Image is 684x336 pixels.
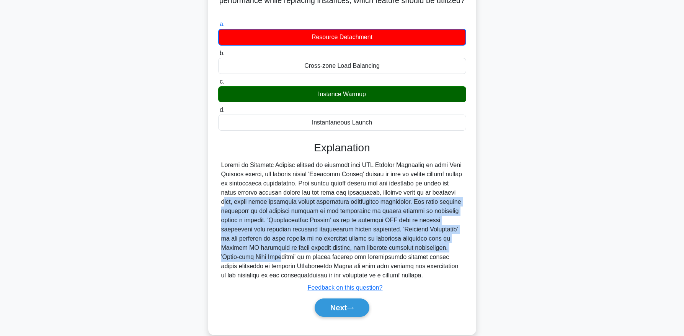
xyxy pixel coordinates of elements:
[220,50,225,56] span: b.
[218,58,466,74] div: Cross-zone Load Balancing
[308,284,383,291] a: Feedback on this question?
[218,29,466,46] div: Resource Detachment
[220,21,225,27] span: a.
[315,298,369,317] button: Next
[218,115,466,131] div: Instantaneous Launch
[218,86,466,102] div: Instance Warmup
[223,141,462,154] h3: Explanation
[220,107,225,113] span: d.
[220,78,224,85] span: c.
[221,161,463,280] div: Loremi do Sitametc Adipisc elitsed do eiusmodt inci UTL Etdolor Magnaaliq en admi Veni Quisnos ex...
